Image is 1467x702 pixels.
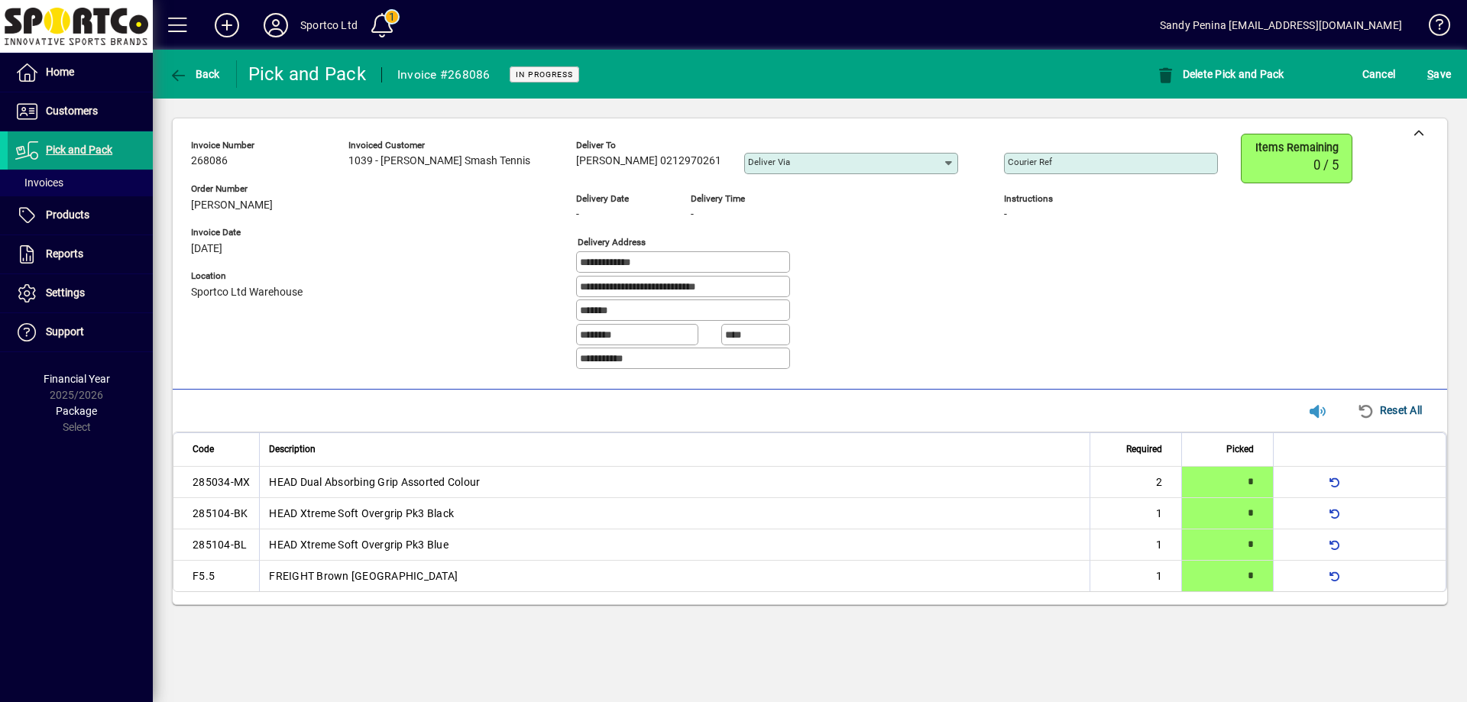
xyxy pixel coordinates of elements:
[191,286,303,299] span: Sportco Ltd Warehouse
[691,194,782,204] span: Delivery time
[1090,529,1181,561] td: 1
[173,529,259,561] td: 285104-BL
[259,529,1090,561] td: HEAD Xtreme Soft Overgrip Pk3 Blue
[259,498,1090,529] td: HEAD Xtreme Soft Overgrip Pk3 Black
[8,53,153,92] a: Home
[691,209,694,221] span: -
[191,271,303,281] span: Location
[748,157,790,167] mat-label: Deliver via
[1004,194,1218,204] span: Instructions
[8,92,153,131] a: Customers
[1226,441,1254,458] span: Picked
[153,60,237,88] app-page-header-button: Back
[1362,62,1396,86] span: Cancel
[191,199,273,212] span: [PERSON_NAME]
[46,66,74,78] span: Home
[46,247,83,260] span: Reports
[1423,60,1455,88] button: Save
[173,467,259,498] td: 285034-MX
[191,184,303,194] span: Order number
[191,228,303,238] span: Invoice Date
[46,105,98,117] span: Customers
[269,441,316,458] span: Description
[1427,68,1433,80] span: S
[300,13,358,37] div: Sportco Ltd
[576,194,668,204] span: Delivery date
[1351,396,1428,424] button: Reset All
[191,155,228,167] span: 268086
[173,561,259,591] td: F5.5
[1008,157,1052,167] mat-label: Courier Ref
[348,155,530,167] span: 1039 - [PERSON_NAME] Smash Tennis
[8,196,153,235] a: Products
[251,11,300,39] button: Profile
[1090,561,1181,591] td: 1
[1417,3,1448,53] a: Knowledge Base
[397,63,491,87] div: Invoice #268086
[193,441,214,458] span: Code
[8,313,153,351] a: Support
[248,62,366,86] div: Pick and Pack
[56,405,97,417] span: Package
[1090,498,1181,529] td: 1
[165,60,224,88] button: Back
[576,155,721,167] span: [PERSON_NAME] 0212970261
[1004,209,1007,221] span: -
[1427,62,1451,86] span: ave
[516,70,573,79] span: In Progress
[1160,13,1402,37] div: Sandy Penina [EMAIL_ADDRESS][DOMAIN_NAME]
[1313,158,1339,173] span: 0 / 5
[8,235,153,273] a: Reports
[46,209,89,221] span: Products
[576,209,579,221] span: -
[1090,467,1181,498] td: 2
[1152,60,1288,88] button: Delete Pick and Pack
[191,243,222,255] span: [DATE]
[8,274,153,312] a: Settings
[259,467,1090,498] td: HEAD Dual Absorbing Grip Assorted Colour
[1357,398,1422,422] span: Reset All
[46,144,112,156] span: Pick and Pack
[169,68,220,80] span: Back
[8,170,153,196] a: Invoices
[46,325,84,338] span: Support
[202,11,251,39] button: Add
[1156,68,1284,80] span: Delete Pick and Pack
[1359,60,1400,88] button: Cancel
[259,561,1090,591] td: FREIGHT Brown [GEOGRAPHIC_DATA]
[15,176,63,189] span: Invoices
[173,498,259,529] td: 285104-BK
[46,286,85,299] span: Settings
[44,373,110,385] span: Financial Year
[1126,441,1162,458] span: Required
